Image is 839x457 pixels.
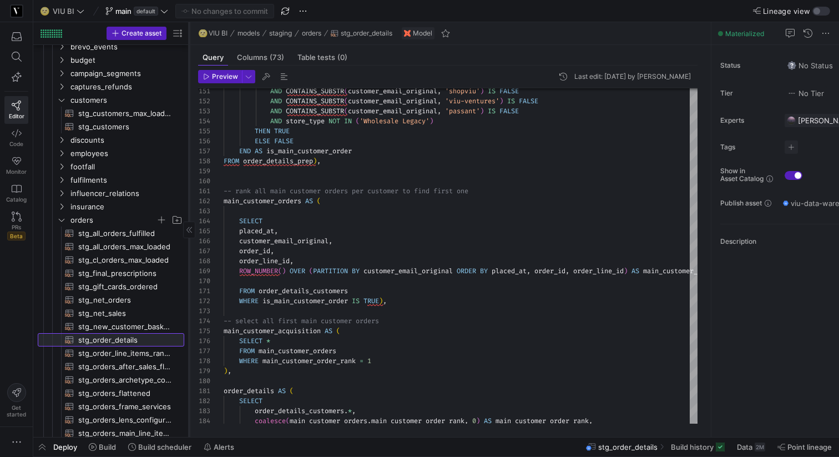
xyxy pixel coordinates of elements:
button: Create asset [107,27,166,40]
span: ( [336,327,340,335]
button: Preview [198,70,242,83]
span: 'Wholesale Legacy' [360,117,429,125]
span: Beta [7,232,26,240]
div: Press SPACE to select this row. [38,253,184,267]
a: stg_order_details​​​​​​​​​​ [38,333,184,346]
button: No statusNo Status [785,58,836,73]
span: Experts [720,117,776,124]
span: , [270,247,274,255]
span: stg_orders_flattened​​​​​​​​​​ [78,387,171,400]
span: employees [70,147,183,160]
span: IN [344,117,352,125]
span: Alerts [214,443,234,451]
span: , [352,406,356,415]
span: (0) [337,54,347,61]
button: Build [84,438,121,456]
span: is_main_customer_order [262,297,348,305]
span: Get started [7,404,26,418]
span: Build scheduler [138,443,191,451]
span: fulfilments [70,174,183,187]
button: Alerts [199,438,239,456]
span: ) [282,267,286,275]
div: 175 [198,326,210,336]
span: , [437,107,441,115]
span: stg_order_details [341,29,392,37]
div: Press SPACE to select this row. [38,93,184,107]
span: Tier [720,89,776,97]
div: 182 [198,396,210,406]
div: 153 [198,106,210,116]
span: BY [352,267,360,275]
span: discounts [70,134,183,147]
div: 167 [198,246,210,256]
span: main_customer_acquisition [224,327,321,335]
span: AS [278,386,286,395]
a: stg_customers​​​​​​​​​​ [38,120,184,133]
span: AS [255,147,262,155]
span: -- select all first main customer orders [224,317,379,325]
div: Press SPACE to select this row. [38,53,184,67]
div: 176 [198,336,210,346]
span: OVER [290,267,305,275]
div: Press SPACE to select this row. [38,120,184,133]
a: stg_all_orders_fulfilled​​​​​​​​​​ [38,227,184,240]
a: stg_orders_main_line_items​​​​​​​​​​ [38,426,184,440]
span: ) [379,297,383,305]
span: order_line_id [239,257,290,265]
span: , [328,237,332,245]
span: main_customer_orders [259,346,336,355]
span: Code [9,140,23,147]
span: default [134,7,158,16]
a: stg_order_line_items_ranked​​​​​​​​​​ [38,346,184,360]
span: AND [270,117,282,125]
span: main_customer_order_rank [643,267,736,275]
span: , [228,366,231,375]
span: order_line_id [573,267,624,275]
span: ) [313,157,317,165]
span: BY [480,267,488,275]
span: , [383,297,387,305]
div: 178 [198,356,210,366]
div: Press SPACE to select this row. [38,307,184,320]
span: Tags [720,143,776,151]
span: main_customer_order_rank [262,356,356,365]
span: main_customer_orders [224,197,301,205]
span: stg_orders_archetype_configurations​​​​​​​​​​ [78,374,171,386]
span: 'viu-ventures' [445,97,499,106]
span: is_main_customer_order [266,147,352,155]
div: 179 [198,366,210,376]
a: https://storage.googleapis.com/y42-prod-data-exchange/images/zgRs6g8Sem6LtQCmmHzYBaaZ8bA8vNBoBzxR... [4,2,28,21]
span: ROW_NUMBER [239,267,278,275]
span: FALSE [519,97,538,106]
div: Press SPACE to select this row. [38,107,184,120]
a: stg_all_orders_max_loaded​​​​​​​​​​ [38,240,184,253]
div: Press SPACE to select this row. [38,80,184,93]
div: 180 [198,376,210,386]
span: , [317,157,321,165]
div: 177 [198,346,210,356]
button: 🌝VIU BI [38,4,87,18]
span: SELECT [239,337,262,345]
div: Press SPACE to select this row. [38,267,184,280]
div: Last edit: [DATE] by [PERSON_NAME] [574,73,691,81]
span: orders [302,29,321,37]
a: Code [4,124,28,152]
span: ) [224,366,228,375]
img: undefined [404,30,411,37]
span: stg_order_details [598,443,658,451]
div: Press SPACE to select this row. [38,400,184,413]
span: campaign_segments [70,67,183,80]
div: 161 [198,186,210,196]
span: Point lineage [787,443,832,451]
span: Lineage view [763,7,810,16]
span: 'passant' [445,107,480,115]
div: 159 [198,166,210,176]
span: TRUE [274,127,290,135]
span: ( [344,97,348,106]
span: CONTAINS_SUBSTR [286,97,344,106]
span: order_details_prep [243,157,313,165]
span: stg_all_orders_max_loaded​​​​​​​​​​ [78,240,171,253]
div: Press SPACE to select this row. [38,386,184,400]
div: Press SPACE to select this row. [38,413,184,426]
span: main_customer_order_rank [496,416,589,425]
